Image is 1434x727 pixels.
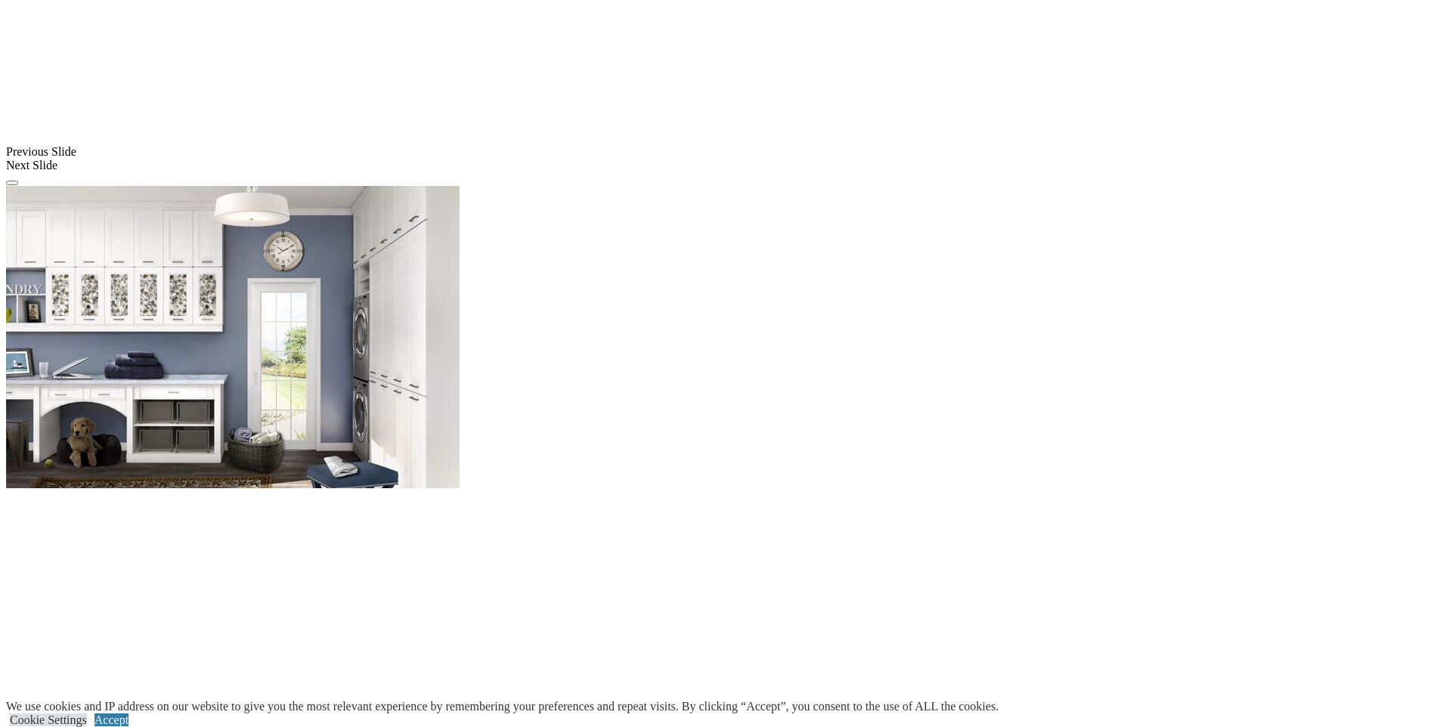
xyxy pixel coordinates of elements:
[10,713,87,726] a: Cookie Settings
[6,181,18,185] button: Click here to pause slide show
[6,186,460,488] img: Banner for mobile view
[6,145,1428,159] div: Previous Slide
[6,159,1428,172] div: Next Slide
[6,700,999,713] div: We use cookies and IP address on our website to give you the most relevant experience by remember...
[94,713,129,726] a: Accept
